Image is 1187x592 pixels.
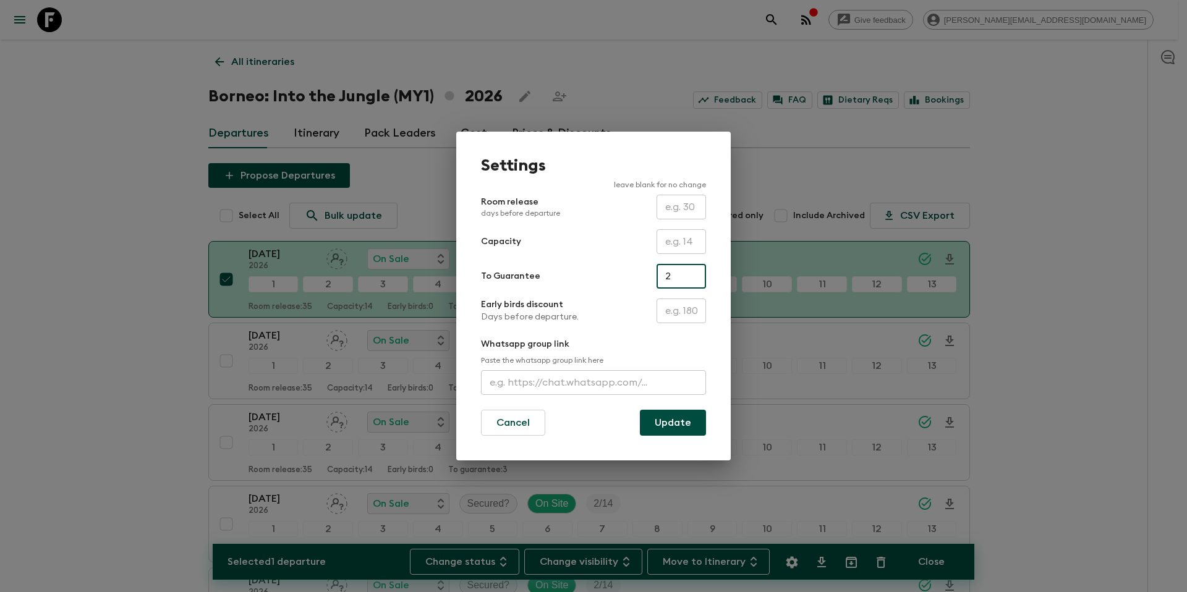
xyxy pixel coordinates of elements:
[481,298,579,311] p: Early birds discount
[481,156,706,175] h1: Settings
[640,410,706,436] button: Update
[481,196,560,218] p: Room release
[481,410,545,436] button: Cancel
[481,355,706,365] p: Paste the whatsapp group link here
[481,370,706,395] input: e.g. https://chat.whatsapp.com/...
[481,311,579,323] p: Days before departure.
[657,298,706,323] input: e.g. 180
[657,229,706,254] input: e.g. 14
[481,270,540,282] p: To Guarantee
[657,195,706,219] input: e.g. 30
[481,235,521,248] p: Capacity
[481,208,560,218] p: days before departure
[657,264,706,289] input: e.g. 4
[481,338,706,350] p: Whatsapp group link
[481,180,706,190] p: leave blank for no change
